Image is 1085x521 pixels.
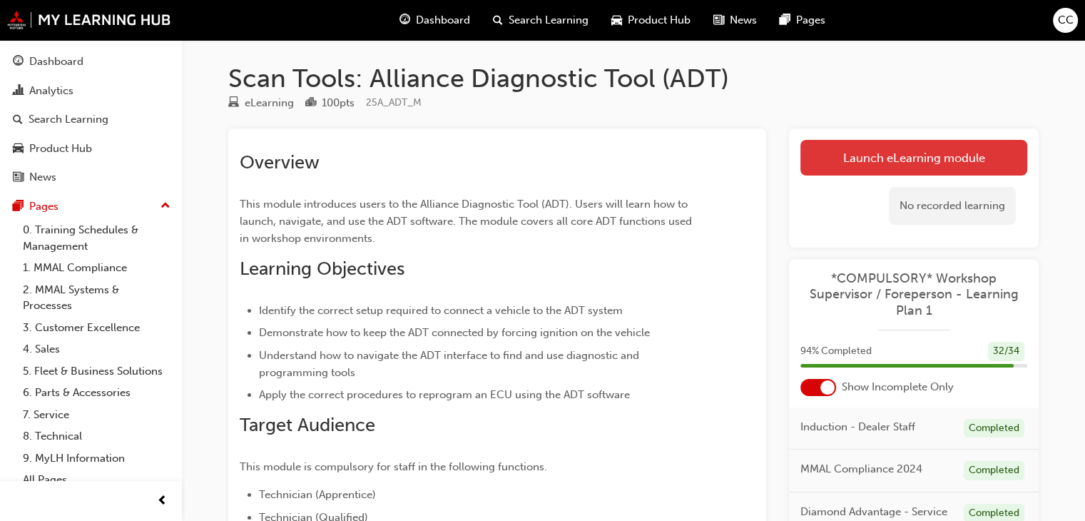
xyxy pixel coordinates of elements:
button: CC [1053,8,1078,33]
span: car-icon [13,143,24,156]
span: pages-icon [780,11,790,29]
span: pages-icon [13,201,24,213]
div: 100 pts [322,95,355,111]
button: Pages [6,193,176,220]
span: up-icon [161,197,170,216]
div: No recorded learning [889,187,1016,225]
span: Product Hub [628,12,691,29]
a: 0. Training Schedules & Management [17,219,176,257]
a: Analytics [6,78,176,104]
a: 1. MMAL Compliance [17,257,176,279]
div: Type [228,94,294,112]
span: Induction - Dealer Staff [800,419,915,435]
a: Search Learning [6,106,176,133]
span: search-icon [13,113,23,126]
div: Completed [964,461,1024,480]
a: Product Hub [6,136,176,162]
span: Pages [796,12,825,29]
h1: Scan Tools: Alliance Diagnostic Tool (ADT) [228,63,1039,94]
a: *COMPULSORY* Workshop Supervisor / Foreperson - Learning Plan 1 [800,270,1027,319]
a: News [6,164,176,191]
div: Analytics [29,83,73,99]
span: prev-icon [157,492,168,510]
a: search-iconSearch Learning [482,6,600,35]
span: This module is compulsory for staff in the following functions. [240,460,547,473]
span: news-icon [713,11,724,29]
div: News [29,169,56,186]
a: 9. MyLH Information [17,447,176,470]
span: podium-icon [305,97,316,110]
span: search-icon [493,11,503,29]
a: 5. Fleet & Business Solutions [17,360,176,383]
a: 6. Parts & Accessories [17,382,176,404]
div: 32 / 34 [988,342,1024,361]
span: Target Audience [240,414,375,436]
a: 8. Technical [17,425,176,447]
span: guage-icon [399,11,410,29]
span: Diamond Advantage - Service [800,504,947,520]
a: news-iconNews [702,6,768,35]
span: news-icon [13,171,24,184]
div: eLearning [245,95,294,111]
span: guage-icon [13,56,24,69]
a: Dashboard [6,49,176,75]
div: Dashboard [29,54,83,70]
div: Product Hub [29,141,92,157]
span: 94 % Completed [800,343,872,360]
span: chart-icon [13,85,24,98]
span: Dashboard [416,12,470,29]
a: All Pages [17,469,176,491]
span: Learning resource code [366,96,422,108]
div: Pages [29,198,58,215]
span: car-icon [611,11,622,29]
a: Launch eLearning module [800,140,1027,176]
a: 7. Service [17,404,176,426]
span: Understand how to navigate the ADT interface to find and use diagnostic and programming tools [259,349,642,379]
span: Learning Objectives [240,258,404,280]
span: Overview [240,151,320,173]
a: 3. Customer Excellence [17,317,176,339]
span: News [730,12,757,29]
span: Demonstrate how to keep the ADT connected by forcing ignition on the vehicle [259,326,650,339]
div: Points [305,94,355,112]
a: 4. Sales [17,338,176,360]
img: mmal [7,11,171,29]
span: Search Learning [509,12,589,29]
div: Search Learning [29,111,108,128]
span: MMAL Compliance 2024 [800,461,922,477]
a: car-iconProduct Hub [600,6,702,35]
span: Show Incomplete Only [842,379,954,395]
span: Technician (Apprentice) [259,488,376,501]
button: DashboardAnalyticsSearch LearningProduct HubNews [6,46,176,193]
span: Identify the correct setup required to connect a vehicle to the ADT system [259,304,623,317]
span: CC [1058,12,1074,29]
a: pages-iconPages [768,6,837,35]
span: learningResourceType_ELEARNING-icon [228,97,239,110]
span: This module introduces users to the Alliance Diagnostic Tool (ADT). Users will learn how to launc... [240,198,695,245]
div: Completed [964,419,1024,438]
a: guage-iconDashboard [388,6,482,35]
span: Apply the correct procedures to reprogram an ECU using the ADT software [259,388,630,401]
a: 2. MMAL Systems & Processes [17,279,176,317]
